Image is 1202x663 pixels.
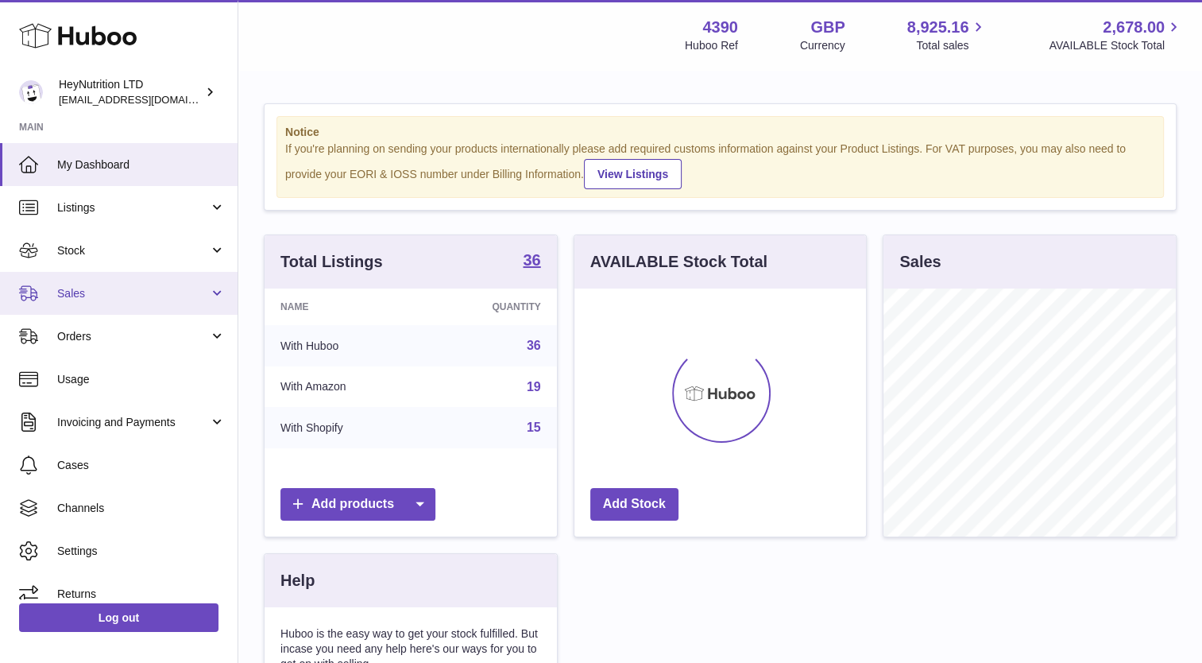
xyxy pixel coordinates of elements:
[57,458,226,473] span: Cases
[527,380,541,394] a: 19
[265,366,424,408] td: With Amazon
[57,372,226,387] span: Usage
[590,251,767,273] h3: AVAILABLE Stock Total
[584,159,682,189] a: View Listings
[907,17,987,53] a: 8,925.16 Total sales
[280,251,383,273] h3: Total Listings
[19,80,43,104] img: info@heynutrition.com
[57,329,209,344] span: Orders
[424,289,556,325] th: Quantity
[527,339,541,352] a: 36
[685,38,738,53] div: Huboo Ref
[907,17,969,38] span: 8,925.16
[280,488,435,521] a: Add products
[265,289,424,325] th: Name
[265,325,424,366] td: With Huboo
[57,544,226,559] span: Settings
[265,407,424,448] td: With Shopify
[57,501,226,516] span: Channels
[57,243,209,258] span: Stock
[1103,17,1165,38] span: 2,678.00
[19,603,218,632] a: Log out
[899,251,941,273] h3: Sales
[57,587,226,602] span: Returns
[285,125,1155,140] strong: Notice
[59,77,202,107] div: HeyNutrition LTD
[285,142,1155,189] div: If you're planning on sending your products internationally please add required customs informati...
[527,421,541,434] a: 15
[810,17,844,38] strong: GBP
[1049,17,1183,53] a: 2,678.00 AVAILABLE Stock Total
[702,17,738,38] strong: 4390
[57,286,209,301] span: Sales
[523,252,540,268] strong: 36
[1049,38,1183,53] span: AVAILABLE Stock Total
[57,415,209,430] span: Invoicing and Payments
[590,488,678,521] a: Add Stock
[280,570,315,591] h3: Help
[59,93,234,106] span: [EMAIL_ADDRESS][DOMAIN_NAME]
[916,38,987,53] span: Total sales
[57,157,226,173] span: My Dashboard
[800,38,845,53] div: Currency
[57,200,209,215] span: Listings
[523,252,540,271] a: 36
